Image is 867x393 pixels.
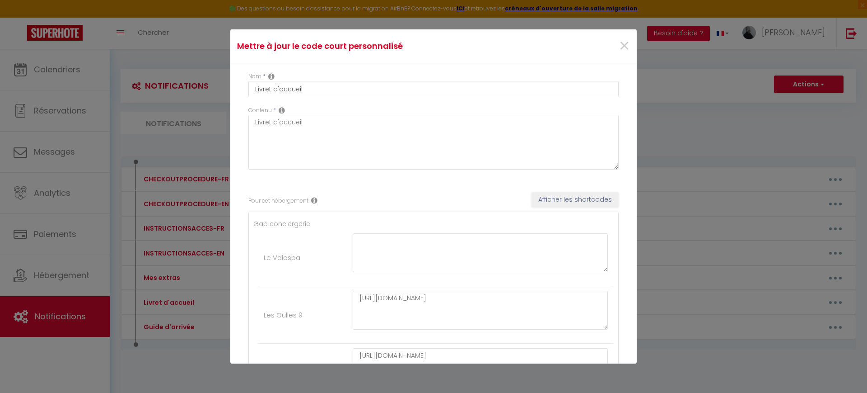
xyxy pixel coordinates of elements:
i: Rental [311,197,317,204]
button: Afficher les shortcodes [531,192,619,208]
i: Custom short code name [268,73,275,80]
input: Custom code name [248,81,619,97]
h4: Mettre à jour le code court personnalisé [237,40,495,52]
span: × [619,33,630,60]
button: Ouvrir le widget de chat LiveChat [7,4,34,31]
label: Les Oulles 9 [264,310,303,321]
label: Pour cet hébergement [248,197,308,205]
i: Replacable content [279,107,285,114]
label: Nom [248,72,261,81]
label: Contenu [248,106,272,115]
label: Gap conciergerie [253,219,310,229]
label: Le Valospa [264,252,300,263]
button: Close [619,37,630,56]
